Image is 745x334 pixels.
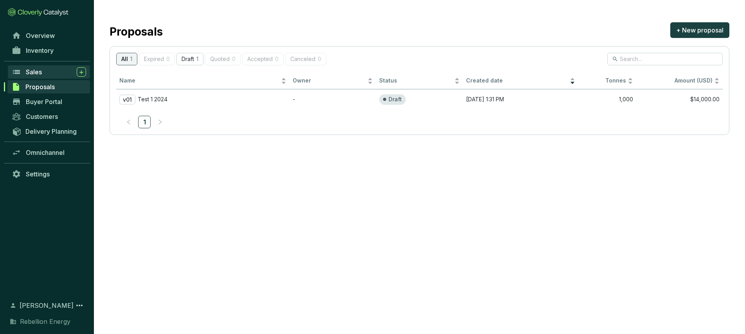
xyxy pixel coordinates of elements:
td: 1,000 [578,89,636,110]
th: Created date [463,73,578,89]
span: Inventory [26,47,54,54]
span: Tonnes [581,77,626,84]
p: 1 [130,56,132,63]
button: Draft1 [176,53,203,65]
th: Status [376,73,462,89]
a: 1 [139,116,150,128]
td: [DATE] 1:31 PM [463,89,578,110]
td: - [290,89,376,110]
th: Tonnes [578,73,636,89]
p: Draft [389,96,402,103]
th: Name [116,73,290,89]
li: Next Page [154,116,166,128]
input: Search... [620,55,711,63]
span: [PERSON_NAME] [20,301,74,310]
span: Status [379,77,452,84]
span: left [126,119,131,125]
a: Inventory [8,44,90,57]
h2: Proposals [110,23,163,40]
span: Owner [293,77,366,84]
a: Proposals [7,80,90,93]
span: Amount (USD) [675,77,713,84]
p: Test 1 2024 [138,96,167,103]
th: Owner [290,73,376,89]
span: Name [119,77,279,84]
span: Omnichannel [26,149,65,156]
button: All1 [116,53,137,65]
a: Delivery Planning [8,125,90,138]
p: Draft [182,56,194,63]
p: All [121,56,128,63]
span: Proposals [25,83,55,91]
button: + New proposal [670,22,729,38]
p: v01 [119,95,135,104]
a: Settings [8,167,90,181]
a: Omnichannel [8,146,90,159]
button: left [122,116,135,128]
p: 1 [196,56,198,63]
a: Overview [8,29,90,42]
button: right [154,116,166,128]
span: Customers [26,113,58,120]
span: Overview [26,32,55,40]
a: Sales [8,65,90,79]
span: Delivery Planning [25,127,77,135]
td: $14,000.00 [636,89,723,110]
span: Buyer Portal [26,98,62,106]
li: 1 [138,116,151,128]
span: right [157,119,163,125]
a: Customers [8,110,90,123]
li: Previous Page [122,116,135,128]
span: Rebellion Energy [20,317,70,326]
span: Created date [466,77,568,84]
a: Buyer Portal [8,95,90,108]
span: Sales [26,68,42,76]
span: + New proposal [676,25,723,35]
span: Settings [26,170,50,178]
